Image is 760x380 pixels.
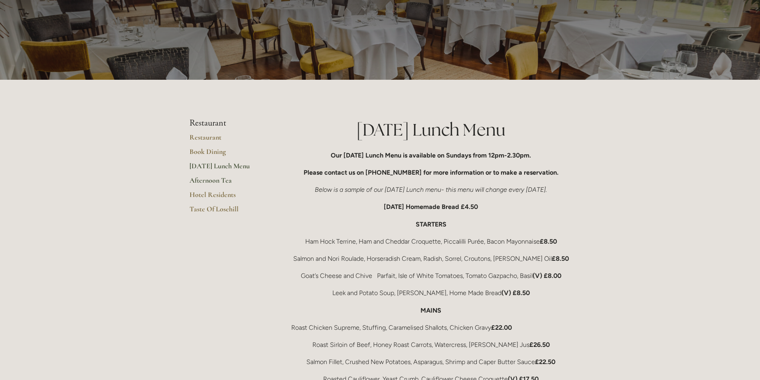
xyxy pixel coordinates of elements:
a: Hotel Residents [190,190,266,205]
strong: £8.50 [540,238,557,245]
strong: £22.00 [491,324,512,331]
strong: (V) £8.50 [501,289,530,297]
strong: (V) £8.00 [533,272,561,280]
p: Roast Sirloin of Beef, Honey Roast Carrots, Watercress, [PERSON_NAME] Jus [291,339,571,350]
a: Book Dining [190,147,266,161]
strong: [DATE] Homemade Bread £4.50 [384,203,478,211]
strong: £26.50 [529,341,550,348]
h1: [DATE] Lunch Menu [291,118,571,142]
p: Roast Chicken Supreme, Stuffing, Caramelised Shallots, Chicken Gravy [291,322,571,333]
strong: £8.50 [552,255,569,262]
strong: STARTERS [416,221,446,228]
strong: £22.50 [535,358,555,366]
li: Restaurant [190,118,266,128]
a: Taste Of Losehill [190,205,266,219]
strong: Our [DATE] Lunch Menu is available on Sundays from 12pm-2.30pm. [331,152,531,159]
p: Goat’s Cheese and Chive Parfait, Isle of White Tomatoes, Tomato Gazpacho, Basil [291,270,571,281]
p: Salmon Fillet, Crushed New Potatoes, Asparagus, Shrimp and Caper Butter Sauce [291,356,571,367]
a: [DATE] Lunch Menu [190,161,266,176]
p: Leek and Potato Soup, [PERSON_NAME], Home Made Bread [291,287,571,298]
strong: MAINS [420,307,441,314]
a: Restaurant [190,133,266,147]
p: Salmon and Nori Roulade, Horseradish Cream, Radish, Sorrel, Croutons, [PERSON_NAME] Oil [291,253,571,264]
p: Ham Hock Terrine, Ham and Cheddar Croquette, Piccalilli Purée, Bacon Mayonnaise [291,236,571,247]
a: Afternoon Tea [190,176,266,190]
strong: Please contact us on [PHONE_NUMBER] for more information or to make a reservation. [304,169,559,176]
em: Below is a sample of our [DATE] Lunch menu- this menu will change every [DATE]. [315,186,547,193]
